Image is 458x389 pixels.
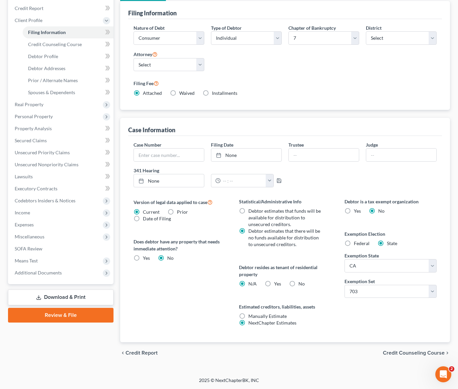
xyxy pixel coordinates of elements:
a: SOFA Review [9,243,113,255]
label: Type of Debtor [211,24,242,31]
span: Income [15,210,30,215]
a: Spouses & Dependents [23,86,113,99]
label: Does debtor have any property that needs immediate attention? [134,238,226,252]
span: No [298,281,305,286]
span: State [387,240,397,246]
label: Debtor is a tax exempt organization [345,198,437,205]
a: Unsecured Nonpriority Claims [9,159,113,171]
span: Personal Property [15,114,53,119]
a: Review & File [8,308,113,323]
span: Additional Documents [15,270,62,275]
span: Unsecured Priority Claims [15,150,70,155]
label: Exemption State [345,252,379,259]
label: Filing Date [211,141,233,148]
a: Credit Report [9,2,113,14]
label: Version of legal data applied to case [134,198,226,206]
a: Executory Contracts [9,183,113,195]
label: 341 Hearing [130,167,285,174]
span: Secured Claims [15,138,47,143]
a: Lawsuits [9,171,113,183]
input: -- [289,149,359,161]
a: Prior / Alternate Names [23,74,113,86]
span: NextChapter Estimates [248,320,296,326]
span: Debtor estimates that there will be no funds available for distribution to unsecured creditors. [248,228,320,247]
label: Debtor resides as tenant of residential property [239,264,331,278]
span: No [378,208,385,214]
span: Prior [177,209,188,215]
span: Current [143,209,160,215]
span: Unsecured Nonpriority Claims [15,162,78,167]
span: Installments [212,90,237,96]
span: Yes [354,208,361,214]
span: Credit Report [15,5,43,11]
span: Real Property [15,102,43,107]
span: No [167,255,174,261]
i: chevron_right [445,350,450,356]
span: Codebtors Insiders & Notices [15,198,75,203]
div: Case Information [128,126,175,134]
label: Exemption Set [345,278,375,285]
label: Judge [366,141,378,148]
span: N/A [248,281,257,286]
label: Nature of Debt [134,24,165,31]
span: Debtor Profile [28,53,58,59]
label: Trustee [288,141,304,148]
a: Filing Information [23,26,113,38]
a: Credit Counseling Course [23,38,113,50]
label: Case Number [134,141,162,148]
label: Attorney [134,50,158,58]
label: District [366,24,382,31]
span: Prior / Alternate Names [28,77,78,83]
button: chevron_left Credit Report [120,350,158,356]
span: Manually Estimate [248,313,287,319]
span: Executory Contracts [15,186,57,191]
span: 2 [449,366,454,372]
span: Client Profile [15,17,42,23]
span: Attached [143,90,162,96]
span: Date of Filing [143,216,171,221]
input: -- [366,149,436,161]
span: Miscellaneous [15,234,44,239]
span: Filing Information [28,29,66,35]
span: Credit Counseling Course [28,41,82,47]
span: Debtor Addresses [28,65,65,71]
input: Enter case number... [134,149,204,161]
a: Property Analysis [9,123,113,135]
a: Debtor Addresses [23,62,113,74]
span: Credit Counseling Course [383,350,445,356]
iframe: Intercom live chat [435,366,451,382]
label: Exemption Election [345,230,437,237]
span: Property Analysis [15,126,52,131]
i: chevron_left [120,350,126,356]
a: Debtor Profile [23,50,113,62]
span: Expenses [15,222,34,227]
span: Lawsuits [15,174,33,179]
span: Federal [354,240,370,246]
a: None [134,174,204,187]
label: Statistical/Administrative Info [239,198,331,205]
span: Debtor estimates that funds will be available for distribution to unsecured creditors. [248,208,321,227]
button: Credit Counseling Course chevron_right [383,350,450,356]
label: Filing Fee [134,79,437,87]
span: Spouses & Dependents [28,89,75,95]
span: Yes [143,255,150,261]
a: Unsecured Priority Claims [9,147,113,159]
input: -- : -- [221,174,266,187]
span: Waived [179,90,195,96]
div: Filing Information [128,9,177,17]
a: Secured Claims [9,135,113,147]
span: SOFA Review [15,246,42,251]
a: Download & Print [8,289,113,305]
label: Chapter of Bankruptcy [288,24,336,31]
span: Means Test [15,258,38,263]
div: 2025 © NextChapterBK, INC [39,377,419,389]
label: Estimated creditors, liabilities, assets [239,303,331,310]
a: None [211,149,281,161]
span: Credit Report [126,350,158,356]
span: Yes [274,281,281,286]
